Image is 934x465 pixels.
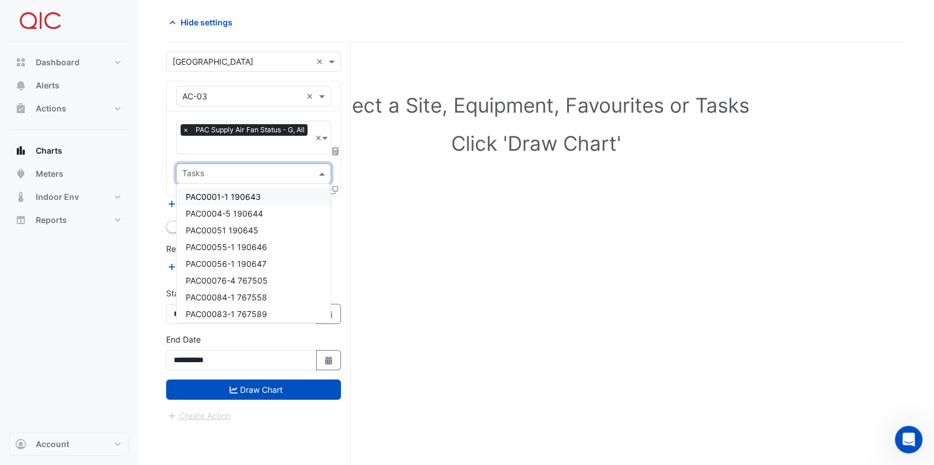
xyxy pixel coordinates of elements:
[166,260,252,273] button: Add Reference Line
[36,57,80,68] span: Dashboard
[15,191,27,203] app-icon: Indoor Env
[15,57,27,68] app-icon: Dashboard
[186,192,261,202] span: PAC0001-1 190643
[15,103,27,114] app-icon: Actions
[331,146,341,156] span: Choose Function
[36,103,66,114] span: Actions
[306,90,316,102] span: Clear
[186,276,268,285] span: PAC00076-4 767505
[15,214,27,226] app-icon: Reports
[36,80,59,91] span: Alerts
[15,80,27,91] app-icon: Alerts
[36,145,62,157] span: Charts
[192,93,881,117] h1: Select a Site, Equipment, Favourites or Tasks
[166,197,236,210] button: Add Equipment
[166,12,240,32] button: Hide settings
[193,124,307,136] span: PAC Supply Air Fan Status - G, All
[181,16,232,28] span: Hide settings
[176,183,331,323] ng-dropdown-panel: Options list
[36,191,79,203] span: Indoor Env
[166,287,205,299] label: Start Date
[315,132,322,144] span: Clear
[324,355,334,365] fa-icon: Select Date
[36,438,69,450] span: Account
[36,168,63,180] span: Meters
[330,185,338,195] span: Clone Favourites and Tasks from this Equipment to other Equipment
[9,433,129,456] button: Account
[166,410,231,420] app-escalated-ticket-create-button: Please draw the charts first
[166,243,227,255] label: Reference Lines
[14,9,66,32] img: Company Logo
[181,167,204,182] div: Tasks
[186,209,263,218] span: PAC0004-5 190644
[166,380,341,400] button: Draw Chart
[9,97,129,120] button: Actions
[9,185,129,209] button: Indoor Env
[166,333,201,345] label: End Date
[15,168,27,180] app-icon: Meters
[9,139,129,162] button: Charts
[186,259,267,269] span: PAC00056-1 190647
[9,51,129,74] button: Dashboard
[895,426,922,453] iframe: Intercom live chat
[15,145,27,157] app-icon: Charts
[192,131,881,155] h1: Click 'Draw Chart'
[36,214,67,226] span: Reports
[9,209,129,232] button: Reports
[181,124,191,136] span: ×
[186,242,267,252] span: PAC00055-1 190646
[9,74,129,97] button: Alerts
[186,292,267,302] span: PAC00084-1 767558
[9,162,129,185] button: Meters
[186,225,258,235] span: PAC00051 190645
[316,55,326,68] span: Clear
[186,309,267,319] span: PAC00083-1 767589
